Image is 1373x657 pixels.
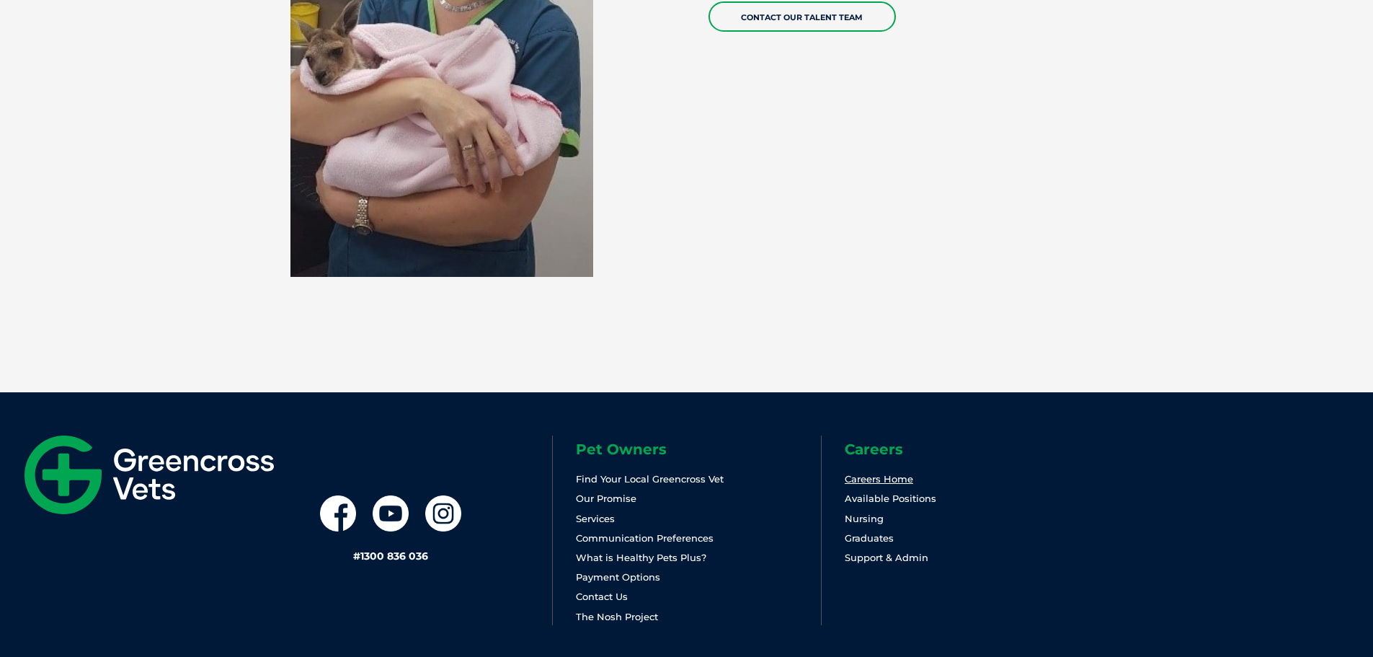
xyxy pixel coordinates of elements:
a: Support & Admin [845,552,928,563]
a: Payment Options [576,571,660,583]
a: Contact our Talent Team [708,1,896,32]
a: Careers Home [845,473,913,485]
span: # [353,550,360,563]
a: What is Healthy Pets Plus? [576,552,706,563]
a: Graduates [845,532,894,544]
a: Our Promise [576,493,636,504]
a: The Nosh Project [576,611,658,622]
a: Available Positions [845,493,936,504]
a: Nursing [845,513,884,524]
a: #1300 836 036 [353,550,428,563]
h6: Careers [845,442,1090,457]
a: Find Your Local Greencross Vet [576,473,724,485]
a: Services [576,513,615,524]
a: Contact Us [576,591,628,602]
h6: Pet Owners [576,442,821,457]
a: Communication Preferences [576,532,714,544]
